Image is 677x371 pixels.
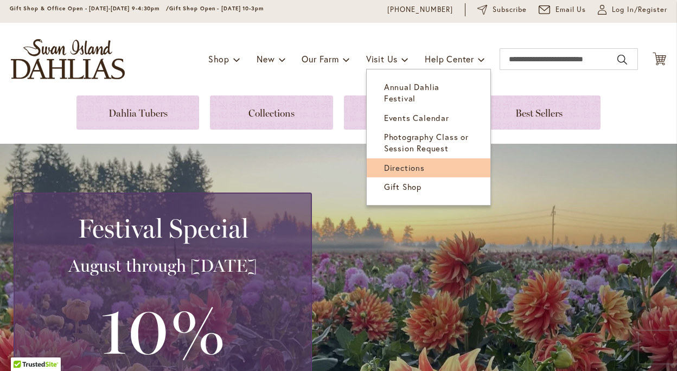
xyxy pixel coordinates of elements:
span: Gift Shop [384,181,421,192]
a: Subscribe [477,4,527,15]
h3: August through [DATE] [28,255,298,277]
h2: Festival Special [28,213,298,244]
span: Log In/Register [612,4,667,15]
span: Email Us [555,4,586,15]
a: Log In/Register [598,4,667,15]
span: Shop [208,53,229,65]
span: Help Center [425,53,474,65]
span: Photography Class or Session Request [384,131,469,153]
span: Subscribe [493,4,527,15]
a: [PHONE_NUMBER] [387,4,453,15]
span: Visit Us [366,53,398,65]
span: Gift Shop Open - [DATE] 10-3pm [169,5,264,12]
span: Annual Dahlia Festival [384,81,439,104]
span: Gift Shop & Office Open - [DATE]-[DATE] 9-4:30pm / [10,5,169,12]
span: New [257,53,274,65]
a: store logo [11,39,125,79]
a: Email Us [539,4,586,15]
span: Our Farm [302,53,338,65]
span: Events Calendar [384,112,449,123]
span: Directions [384,162,425,173]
